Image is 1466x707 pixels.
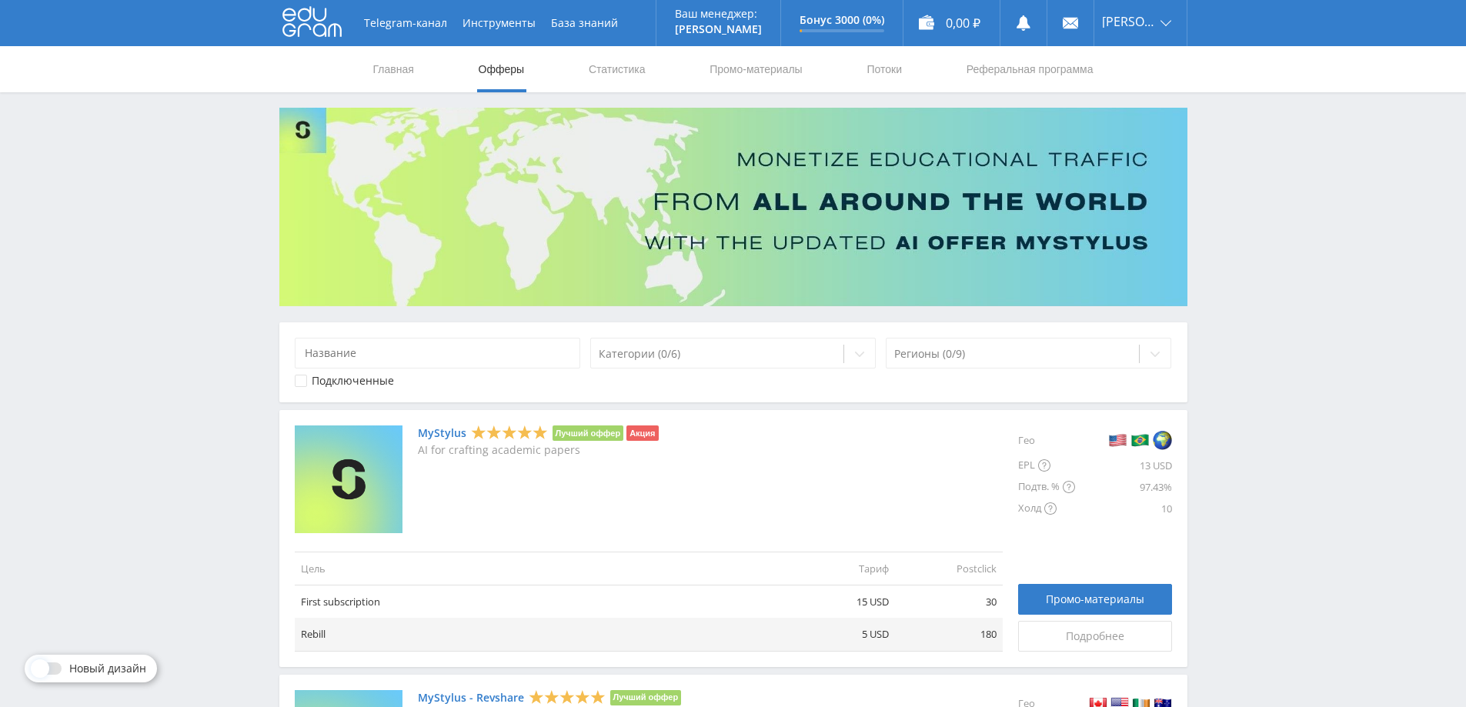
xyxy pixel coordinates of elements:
[1018,621,1172,652] a: Подробнее
[529,689,606,705] div: 5 Stars
[1075,498,1172,519] div: 10
[1046,593,1144,605] span: Промо-материалы
[295,552,787,585] td: Цель
[1066,630,1124,642] span: Подробнее
[295,618,787,651] td: Rebill
[787,618,895,651] td: 5 USD
[965,46,1095,92] a: Реферальная программа
[626,425,658,441] li: Акция
[708,46,803,92] a: Промо-материалы
[1102,15,1156,28] span: [PERSON_NAME]
[295,338,581,369] input: Название
[610,690,682,705] li: Лучший оффер
[418,444,659,456] p: AI for crafting academic papers
[418,427,466,439] a: MyStylus
[587,46,647,92] a: Статистика
[895,552,1003,585] td: Postclick
[279,108,1187,306] img: Banner
[1075,476,1172,498] div: 97.43%
[471,425,548,441] div: 5 Stars
[787,585,895,619] td: 15 USD
[895,585,1003,619] td: 30
[1018,425,1075,455] div: Гео
[1018,584,1172,615] a: Промо-материалы
[1018,455,1075,476] div: EPL
[372,46,416,92] a: Главная
[312,375,394,387] div: Подключенные
[477,46,526,92] a: Офферы
[553,425,624,441] li: Лучший оффер
[295,585,787,619] td: First subscription
[418,692,524,704] a: MyStylus - Revshare
[787,552,895,585] td: Тариф
[800,14,884,26] p: Бонус 3000 (0%)
[69,662,146,675] span: Новый дизайн
[1018,476,1075,498] div: Подтв. %
[865,46,903,92] a: Потоки
[675,23,762,35] p: [PERSON_NAME]
[1018,498,1075,519] div: Холд
[1075,455,1172,476] div: 13 USD
[675,8,762,20] p: Ваш менеджер:
[895,618,1003,651] td: 180
[295,425,402,533] img: MyStylus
